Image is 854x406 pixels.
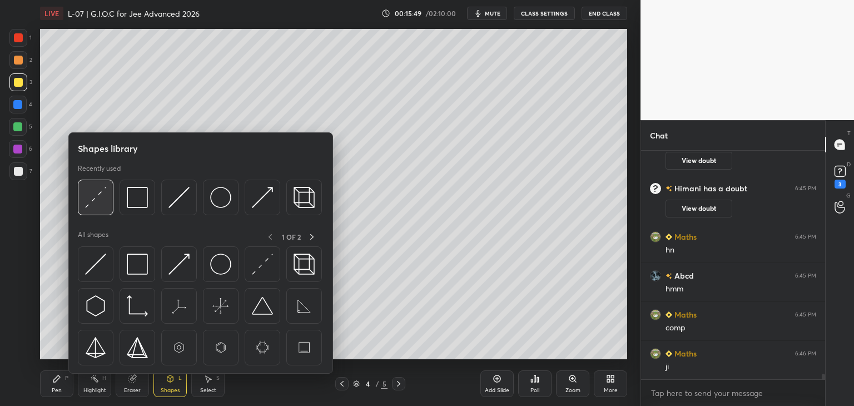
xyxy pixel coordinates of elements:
h6: Maths [672,348,697,359]
img: svg+xml;charset=utf-8,%3Csvg%20xmlns%3D%22http%3A%2F%2Fwww.w3.org%2F2000%2Fsvg%22%20width%3D%2230... [85,187,106,208]
div: 2 [9,51,32,69]
img: Learner_Badge_beginner_1_8b307cf2a0.svg [666,311,672,318]
h6: Maths [672,231,697,242]
img: svg+xml;charset=utf-8,%3Csvg%20xmlns%3D%22http%3A%2F%2Fwww.w3.org%2F2000%2Fsvg%22%20width%3D%2265... [168,295,190,316]
div: 6:46 PM [795,350,816,357]
div: H [102,375,106,381]
span: has a doubt [701,184,747,194]
p: Recently used [78,164,121,173]
img: svg+xml;charset=utf-8,%3Csvg%20xmlns%3D%22http%3A%2F%2Fwww.w3.org%2F2000%2Fsvg%22%20width%3D%2230... [85,295,106,316]
img: svg+xml;charset=utf-8,%3Csvg%20xmlns%3D%22http%3A%2F%2Fwww.w3.org%2F2000%2Fsvg%22%20width%3D%2230... [252,254,273,275]
img: svg+xml;charset=utf-8,%3Csvg%20xmlns%3D%22http%3A%2F%2Fwww.w3.org%2F2000%2Fsvg%22%20width%3D%2233... [127,295,148,316]
div: 6 [9,140,32,158]
h5: Shapes library [78,142,138,155]
div: 4 [9,96,32,113]
div: More [604,388,618,393]
img: svg+xml;charset=utf-8,%3Csvg%20xmlns%3D%22http%3A%2F%2Fwww.w3.org%2F2000%2Fsvg%22%20width%3D%2238... [252,295,273,316]
img: svg+xml;charset=utf-8,%3Csvg%20xmlns%3D%22http%3A%2F%2Fwww.w3.org%2F2000%2Fsvg%22%20width%3D%2234... [85,337,106,358]
div: 6:45 PM [795,234,816,240]
div: 6:45 PM [795,273,816,279]
img: bfca602d84ed44ca87b12970ff261bc4.jpg [650,270,661,281]
img: no-rating-badge.077c3623.svg [666,273,672,279]
div: ji [666,362,816,373]
img: svg+xml;charset=utf-8,%3Csvg%20xmlns%3D%22http%3A%2F%2Fwww.w3.org%2F2000%2Fsvg%22%20width%3D%2265... [210,337,231,358]
img: 09c835c4f0724634aba09228552666e7.jpg [650,231,661,242]
img: svg+xml;charset=utf-8,%3Csvg%20xmlns%3D%22http%3A%2F%2Fwww.w3.org%2F2000%2Fsvg%22%20width%3D%2236... [210,254,231,275]
p: G [846,191,851,200]
div: Zoom [565,388,580,393]
img: svg+xml;charset=utf-8,%3Csvg%20xmlns%3D%22http%3A%2F%2Fwww.w3.org%2F2000%2Fsvg%22%20width%3D%2230... [168,254,190,275]
div: 3 [9,73,32,91]
div: / [375,380,379,387]
div: Select [200,388,216,393]
div: comp [666,323,816,334]
span: mute [485,9,500,17]
h6: Himani [672,184,701,194]
img: svg+xml;charset=utf-8,%3Csvg%20xmlns%3D%22http%3A%2F%2Fwww.w3.org%2F2000%2Fsvg%22%20width%3D%2234... [127,254,148,275]
img: svg+xml;charset=utf-8,%3Csvg%20xmlns%3D%22http%3A%2F%2Fwww.w3.org%2F2000%2Fsvg%22%20width%3D%2234... [127,337,148,358]
h6: Abcd [672,270,694,281]
div: Shapes [161,388,180,393]
button: CLASS SETTINGS [514,7,575,20]
img: svg+xml;charset=utf-8,%3Csvg%20xmlns%3D%22http%3A%2F%2Fwww.w3.org%2F2000%2Fsvg%22%20width%3D%2230... [252,187,273,208]
div: L [178,375,182,381]
img: Learner_Badge_beginner_1_8b307cf2a0.svg [666,234,672,240]
div: Poll [530,388,539,393]
img: svg+xml;charset=utf-8,%3Csvg%20xmlns%3D%22http%3A%2F%2Fwww.w3.org%2F2000%2Fsvg%22%20width%3D%2236... [210,187,231,208]
div: P [65,375,68,381]
div: Pen [52,388,62,393]
div: 5 [381,379,388,389]
img: svg+xml;charset=utf-8,%3Csvg%20xmlns%3D%22http%3A%2F%2Fwww.w3.org%2F2000%2Fsvg%22%20width%3D%2265... [252,337,273,358]
img: svg+xml;charset=utf-8,%3Csvg%20xmlns%3D%22http%3A%2F%2Fwww.w3.org%2F2000%2Fsvg%22%20width%3D%2235... [294,187,315,208]
div: 5 [9,118,32,136]
button: View doubt [666,200,732,217]
div: grid [641,151,825,380]
button: mute [467,7,507,20]
div: Add Slide [485,388,509,393]
div: Highlight [83,388,106,393]
img: 09c835c4f0724634aba09228552666e7.jpg [650,309,661,320]
button: View doubt [666,152,732,170]
img: svg+xml;charset=utf-8,%3Csvg%20xmlns%3D%22http%3A%2F%2Fwww.w3.org%2F2000%2Fsvg%22%20width%3D%2235... [294,254,315,275]
div: 3 [835,180,846,189]
button: End Class [582,7,627,20]
img: svg+xml;charset=utf-8,%3Csvg%20xmlns%3D%22http%3A%2F%2Fwww.w3.org%2F2000%2Fsvg%22%20width%3D%2265... [294,337,315,358]
img: svg+xml;charset=utf-8,%3Csvg%20xmlns%3D%22http%3A%2F%2Fwww.w3.org%2F2000%2Fsvg%22%20width%3D%2230... [168,187,190,208]
div: LIVE [40,7,63,20]
img: svg+xml;charset=utf-8,%3Csvg%20xmlns%3D%22http%3A%2F%2Fwww.w3.org%2F2000%2Fsvg%22%20width%3D%2265... [294,295,315,316]
img: 09c835c4f0724634aba09228552666e7.jpg [650,348,661,359]
h4: L-07 | G.I.O.C for Jee Advanced 2026 [68,8,200,19]
img: Learner_Badge_beginner_1_8b307cf2a0.svg [666,350,672,357]
div: 4 [362,380,373,387]
p: All shapes [78,230,108,244]
div: Eraser [124,388,141,393]
p: D [847,160,851,169]
img: svg+xml;charset=utf-8,%3Csvg%20xmlns%3D%22http%3A%2F%2Fwww.w3.org%2F2000%2Fsvg%22%20width%3D%2230... [85,254,106,275]
div: 6:45 PM [795,311,816,318]
img: svg+xml;charset=utf-8,%3Csvg%20xmlns%3D%22http%3A%2F%2Fwww.w3.org%2F2000%2Fsvg%22%20width%3D%2265... [168,337,190,358]
img: no-rating-badge.077c3623.svg [666,184,672,194]
div: 6:45 PM [795,185,816,192]
div: 1 [9,29,32,47]
img: svg+xml;charset=utf-8,%3Csvg%20xmlns%3D%22http%3A%2F%2Fwww.w3.org%2F2000%2Fsvg%22%20width%3D%2265... [210,295,231,316]
p: T [847,129,851,137]
div: hmm [666,284,816,295]
div: S [216,375,220,381]
p: 1 OF 2 [282,232,301,241]
div: hn [666,245,816,256]
p: Chat [641,121,677,150]
img: svg+xml;charset=utf-8,%3Csvg%20xmlns%3D%22http%3A%2F%2Fwww.w3.org%2F2000%2Fsvg%22%20width%3D%2234... [127,187,148,208]
h6: Maths [672,309,697,320]
div: 7 [9,162,32,180]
